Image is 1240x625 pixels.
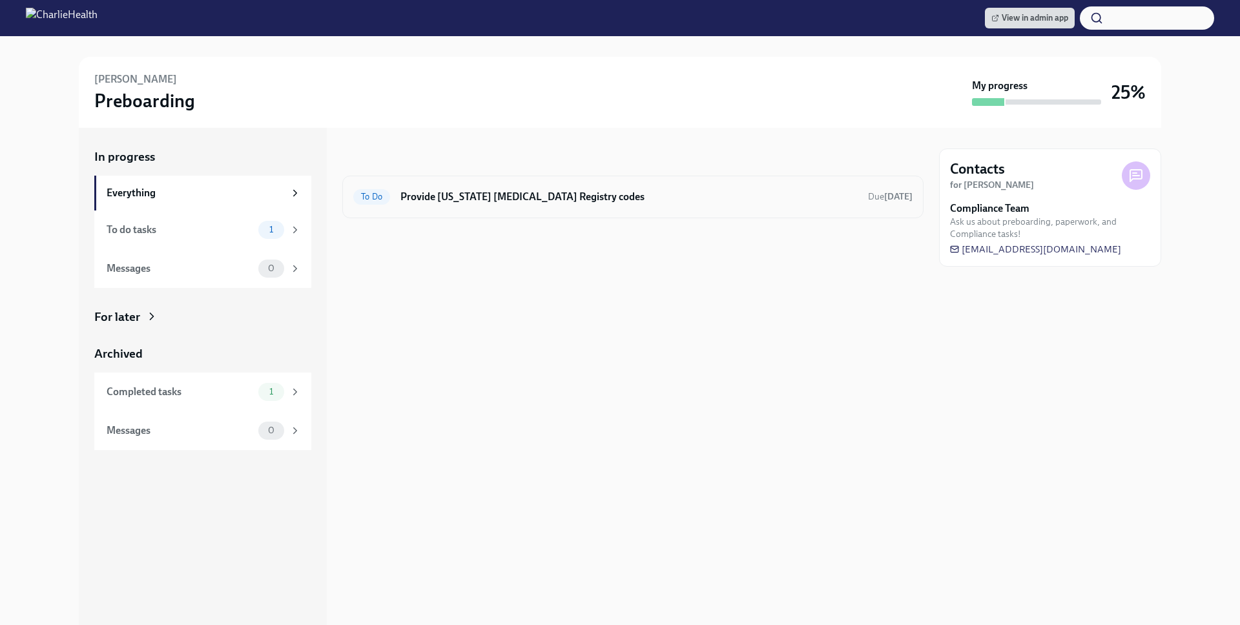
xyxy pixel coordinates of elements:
span: 0 [260,263,282,273]
a: [EMAIL_ADDRESS][DOMAIN_NAME] [950,243,1121,256]
strong: for [PERSON_NAME] [950,179,1034,190]
a: To do tasks1 [94,210,311,249]
span: Ask us about preboarding, paperwork, and Compliance tasks! [950,216,1150,240]
span: View in admin app [991,12,1068,25]
a: Everything [94,176,311,210]
span: 1 [262,225,281,234]
span: August 25th, 2025 09:00 [868,190,913,203]
img: CharlieHealth [26,8,98,28]
div: For later [94,309,140,325]
h3: 25% [1111,81,1146,104]
h4: Contacts [950,159,1005,179]
strong: Compliance Team [950,201,1029,216]
h3: Preboarding [94,89,195,112]
a: Archived [94,345,311,362]
div: To do tasks [107,223,253,237]
a: Messages0 [94,411,311,450]
a: For later [94,309,311,325]
a: In progress [94,149,311,165]
strong: My progress [972,79,1028,93]
a: View in admin app [985,8,1075,28]
div: Everything [107,186,284,200]
span: 1 [262,387,281,396]
h6: Provide [US_STATE] [MEDICAL_DATA] Registry codes [400,190,858,204]
h6: [PERSON_NAME] [94,72,177,87]
span: 0 [260,425,282,435]
a: Completed tasks1 [94,373,311,411]
div: Completed tasks [107,385,253,399]
div: Messages [107,424,253,438]
a: To DoProvide [US_STATE] [MEDICAL_DATA] Registry codesDue[DATE] [353,187,913,207]
div: Messages [107,261,253,276]
a: Messages0 [94,249,311,288]
div: In progress [342,149,403,165]
span: To Do [353,192,390,201]
strong: [DATE] [884,191,913,202]
span: Due [868,191,913,202]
